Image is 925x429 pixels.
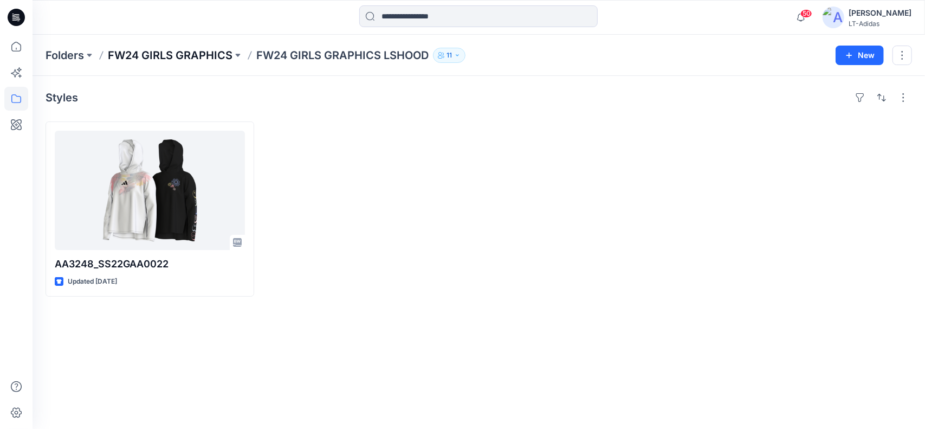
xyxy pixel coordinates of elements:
button: 11 [433,48,465,63]
a: Folders [46,48,84,63]
p: FW24 GIRLS GRAPHICS LSHOOD [256,48,429,63]
img: avatar [823,7,844,28]
p: Updated [DATE] [68,276,117,287]
h4: Styles [46,91,78,104]
p: 11 [447,49,452,61]
div: [PERSON_NAME] [849,7,911,20]
div: LT-Adidas [849,20,911,28]
button: New [836,46,884,65]
a: AA3248_SS22GAA0022 [55,131,245,250]
span: 50 [800,9,812,18]
a: FW24 GIRLS GRAPHICS [108,48,232,63]
p: AA3248_SS22GAA0022 [55,257,245,272]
